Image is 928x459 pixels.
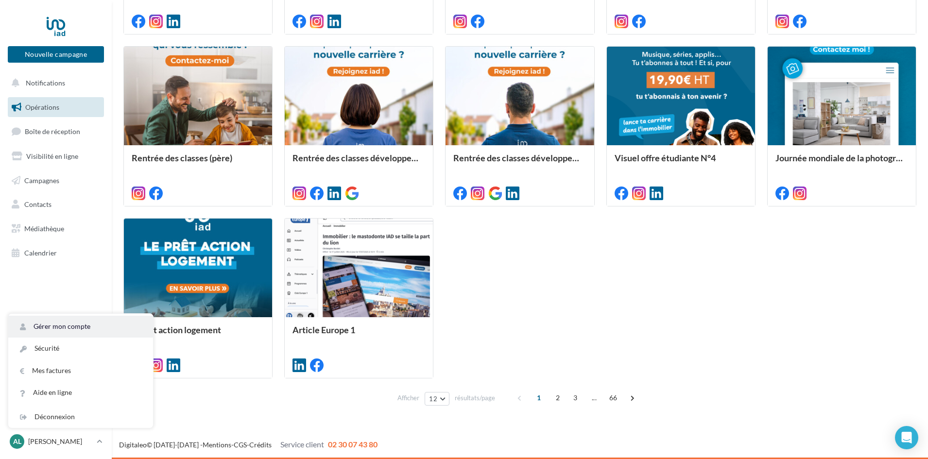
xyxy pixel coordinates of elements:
a: Digitaleo [119,441,147,449]
p: [PERSON_NAME] [28,437,93,446]
span: 2 [550,390,566,406]
a: Mes factures [8,360,153,382]
span: 3 [567,390,583,406]
span: Campagnes [24,176,59,184]
a: Mentions [203,441,231,449]
a: Sécurité [8,338,153,359]
span: Al [13,437,21,446]
div: Déconnexion [8,406,153,428]
div: Rentrée des classes développement (conseiller) [453,153,586,172]
div: Visuel offre étudiante N°4 [615,153,747,172]
span: ... [586,390,602,406]
span: 1 [531,390,547,406]
span: 12 [429,395,437,403]
a: Opérations [6,97,106,118]
span: Visibilité en ligne [26,152,78,160]
a: Campagnes [6,170,106,191]
div: Rentrée des classes (père) [132,153,264,172]
a: Al [PERSON_NAME] [8,432,104,451]
span: 66 [605,390,621,406]
a: Calendrier [6,243,106,263]
div: Open Intercom Messenger [895,426,918,449]
a: Contacts [6,194,106,215]
span: Notifications [26,79,65,87]
a: Médiathèque [6,219,106,239]
a: CGS [234,441,247,449]
span: résultats/page [455,393,495,403]
span: 02 30 07 43 80 [328,440,378,449]
span: Service client [280,440,324,449]
button: 12 [425,392,449,406]
span: Médiathèque [24,224,64,233]
a: Boîte de réception [6,121,106,142]
a: Aide en ligne [8,382,153,404]
span: Contacts [24,200,52,208]
a: Crédits [249,441,272,449]
span: Afficher [397,393,419,403]
div: Journée mondiale de la photographie [775,153,908,172]
span: © [DATE]-[DATE] - - - [119,441,378,449]
button: Nouvelle campagne [8,46,104,63]
a: Visibilité en ligne [6,146,106,167]
div: Article Europe 1 [292,325,425,344]
div: Rentrée des classes développement (conseillère) [292,153,425,172]
a: Gérer mon compte [8,316,153,338]
span: Opérations [25,103,59,111]
span: Boîte de réception [25,127,80,136]
span: Calendrier [24,249,57,257]
button: Notifications [6,73,102,93]
div: le prêt action logement [132,325,264,344]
